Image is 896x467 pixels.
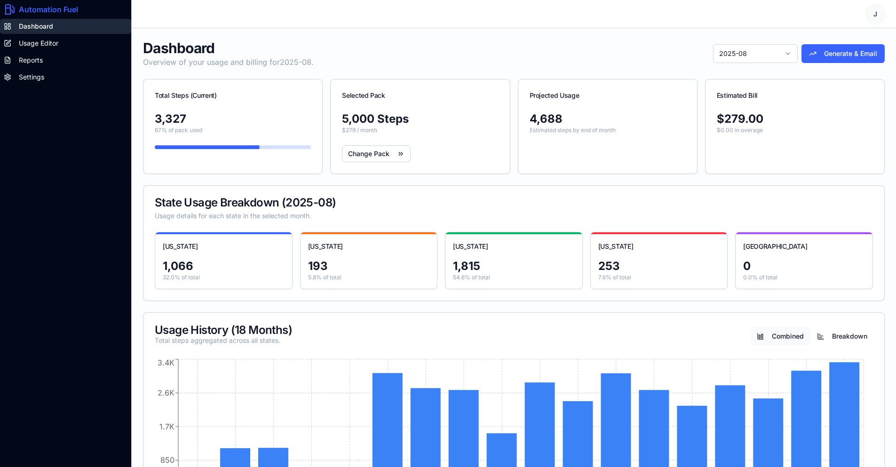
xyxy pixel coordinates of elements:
p: 32.0 % of total [163,274,285,281]
div: 193 [308,259,430,274]
button: Breakdown view [811,327,873,346]
button: Combined view [751,327,809,346]
tspan: 2.6K [158,388,174,397]
div: 253 [598,259,720,274]
span: Automation Fuel [19,4,78,15]
div: Total Steps (Current) [155,91,311,100]
div: [US_STATE] [598,242,720,251]
p: 5.8 % of total [308,274,430,281]
div: $279.00 [717,111,873,127]
a: Automation Fuel [4,4,127,15]
div: [US_STATE] [453,242,575,251]
div: [GEOGRAPHIC_DATA] [743,242,865,251]
tspan: 3.4K [158,358,174,367]
p: Overview of your usage and billing for 2025-08 . [143,56,314,68]
div: 67% of pack used [155,145,311,149]
div: State Usage Breakdown ( 2025-08 ) [155,197,873,208]
p: $279 / month [342,127,498,134]
div: Usage details for each state in the selected month. [155,211,873,221]
div: 4,688 [530,111,686,127]
div: 0 [743,259,865,274]
div: 3,327 [155,111,311,127]
p: $0.00 in overage [717,127,873,134]
div: 1,066 [163,259,285,274]
div: 5,000 Steps [342,111,498,127]
p: 7.6 % of total [598,274,720,281]
div: Projected Usage [530,91,686,100]
div: Usage History (18 Months) [155,325,292,336]
p: Estimated steps by end of month [530,127,686,134]
p: 54.6 % of total [453,274,575,281]
tspan: 1.7K [159,422,174,431]
div: [US_STATE] [163,242,285,251]
div: Selected Pack [342,91,498,100]
h1: Dashboard [143,40,314,56]
button: Generate & Email [801,44,885,63]
div: Total steps aggregated across all states. [155,336,292,345]
p: 67% of pack used [155,127,311,134]
div: [US_STATE] [308,242,430,251]
a: Change Pack [342,145,411,162]
p: 0.0 % of total [743,274,865,281]
div: 1,815 [453,259,575,274]
div: Estimated Bill [717,91,873,100]
button: J [866,5,885,24]
tspan: 850 [160,455,174,465]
